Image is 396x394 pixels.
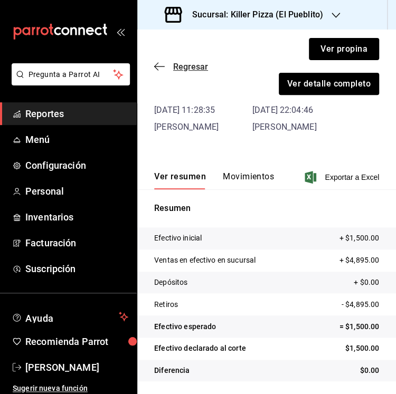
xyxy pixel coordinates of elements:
span: [PERSON_NAME] [154,122,219,132]
span: Regresar [173,62,208,72]
span: Menú [25,132,128,147]
p: Efectivo esperado [154,321,216,332]
span: Configuración [25,158,128,172]
p: Retiros [154,299,178,310]
p: $0.00 [360,365,379,376]
span: Pregunta a Parrot AI [29,69,114,80]
p: Efectivo declarado al corte [154,343,246,354]
p: Diferencia [154,365,190,376]
button: Ver resumen [154,171,206,189]
span: Recomienda Parrot [25,334,128,349]
p: - $4,895.00 [342,299,379,310]
button: Regresar [154,62,208,72]
span: Facturación [25,236,128,250]
a: Pregunta a Parrot AI [7,76,130,88]
time: [DATE] 11:28:35 [154,105,215,115]
p: $1,500.00 [345,343,379,354]
p: Ventas en efectivo en sucursal [154,255,256,266]
button: open_drawer_menu [116,27,125,36]
p: + $0.00 [354,277,379,288]
button: Ver detalle completo [279,73,379,95]
button: Movimientos [223,171,274,189]
p: Resumen [154,202,379,215]
div: navigation tabs [154,171,274,189]
p: Efectivo inicial [154,233,202,244]
span: Inventarios [25,210,128,224]
p: = $1,500.00 [340,321,379,332]
h3: Sucursal: Killer Pizza (El Pueblito) [184,8,323,21]
span: Ayuda [25,310,115,323]
button: Ver propina [309,38,379,60]
time: [DATE] 22:04:46 [252,105,313,115]
span: Personal [25,184,128,198]
p: + $4,895.00 [340,255,379,266]
span: [PERSON_NAME] [25,360,128,374]
p: Depósitos [154,277,187,288]
p: + $1,500.00 [340,233,379,244]
span: Sugerir nueva función [13,383,128,394]
span: Reportes [25,107,128,121]
button: Pregunta a Parrot AI [12,63,130,85]
button: Exportar a Excel [307,171,379,184]
span: [PERSON_NAME] [252,122,317,132]
span: Suscripción [25,262,128,276]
